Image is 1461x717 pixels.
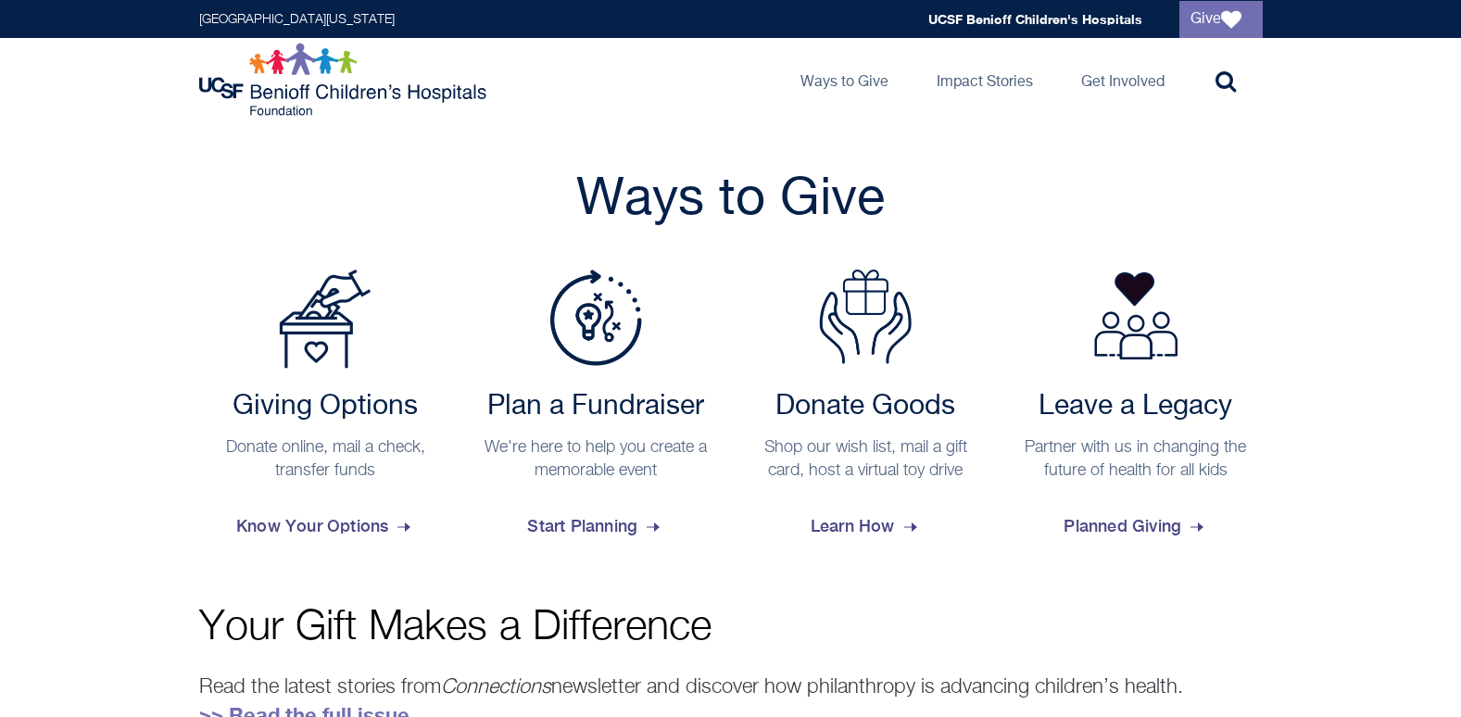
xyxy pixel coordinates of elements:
span: Start Planning [527,501,663,551]
img: Payment Options [279,270,372,369]
p: Partner with us in changing the future of health for all kids [1018,436,1253,483]
em: Connections [441,677,551,698]
p: Shop our wish list, mail a gift card, host a virtual toy drive [749,436,984,483]
a: Give [1179,1,1263,38]
h2: Plan a Fundraiser [478,390,713,423]
img: Plan a Fundraiser [549,270,642,366]
a: Get Involved [1066,38,1179,121]
a: [GEOGRAPHIC_DATA][US_STATE] [199,13,395,26]
a: Donate Goods Donate Goods Shop our wish list, mail a gift card, host a virtual toy drive Learn How [739,270,993,551]
span: Learn How [811,501,921,551]
a: Ways to Give [786,38,903,121]
p: We're here to help you create a memorable event [478,436,713,483]
p: Donate online, mail a check, transfer funds [208,436,444,483]
a: Impact Stories [922,38,1048,121]
a: Leave a Legacy Partner with us in changing the future of health for all kids Planned Giving [1009,270,1263,551]
img: Donate Goods [819,270,912,364]
img: Logo for UCSF Benioff Children's Hospitals Foundation [199,43,491,117]
span: Know Your Options [236,501,414,551]
h2: Leave a Legacy [1018,390,1253,423]
a: Plan a Fundraiser Plan a Fundraiser We're here to help you create a memorable event Start Planning [469,270,723,551]
a: UCSF Benioff Children's Hospitals [928,11,1142,27]
a: Payment Options Giving Options Donate online, mail a check, transfer funds Know Your Options [199,270,453,551]
span: Planned Giving [1064,501,1207,551]
h2: Giving Options [208,390,444,423]
h2: Donate Goods [749,390,984,423]
p: Your Gift Makes a Difference [199,607,1263,648]
h2: Ways to Give [199,168,1263,233]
